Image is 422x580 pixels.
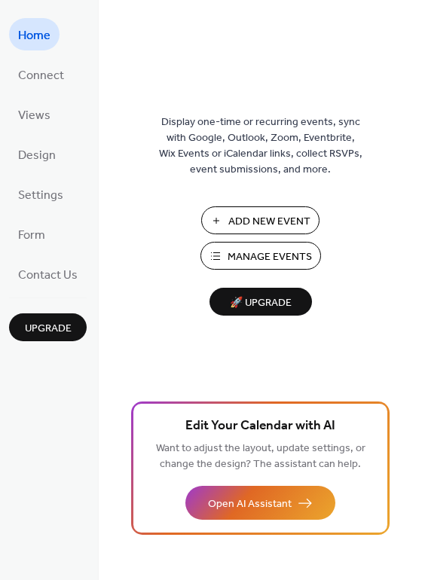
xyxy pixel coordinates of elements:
[18,24,50,47] span: Home
[9,18,60,50] a: Home
[18,264,78,287] span: Contact Us
[159,114,362,178] span: Display one-time or recurring events, sync with Google, Outlook, Zoom, Eventbrite, Wix Events or ...
[25,321,72,337] span: Upgrade
[9,258,87,290] a: Contact Us
[18,104,50,127] span: Views
[156,438,365,475] span: Want to adjust the layout, update settings, or change the design? The assistant can help.
[9,218,54,250] a: Form
[9,138,65,170] a: Design
[18,184,63,207] span: Settings
[208,496,292,512] span: Open AI Assistant
[209,288,312,316] button: 🚀 Upgrade
[228,214,310,230] span: Add New Event
[185,486,335,520] button: Open AI Assistant
[18,64,64,87] span: Connect
[9,313,87,341] button: Upgrade
[18,144,56,167] span: Design
[228,249,312,265] span: Manage Events
[200,242,321,270] button: Manage Events
[9,58,73,90] a: Connect
[185,416,335,437] span: Edit Your Calendar with AI
[9,98,60,130] a: Views
[219,293,303,313] span: 🚀 Upgrade
[9,178,72,210] a: Settings
[201,206,320,234] button: Add New Event
[18,224,45,247] span: Form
